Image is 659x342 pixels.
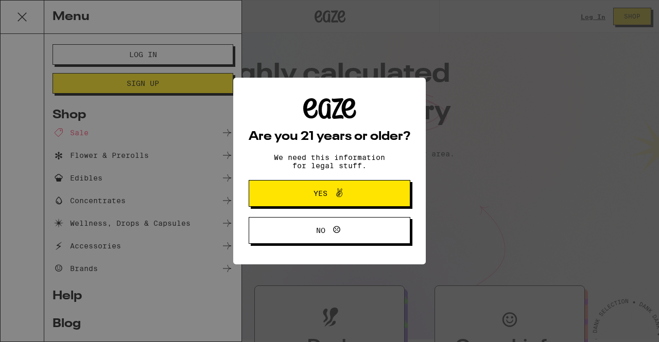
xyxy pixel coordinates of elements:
button: No [249,217,410,244]
p: We need this information for legal stuff. [265,153,394,170]
span: Yes [314,190,328,197]
h2: Are you 21 years or older? [249,131,410,143]
button: Yes [249,180,410,207]
span: Hi. Need any help? [6,7,74,15]
span: No [316,227,325,234]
